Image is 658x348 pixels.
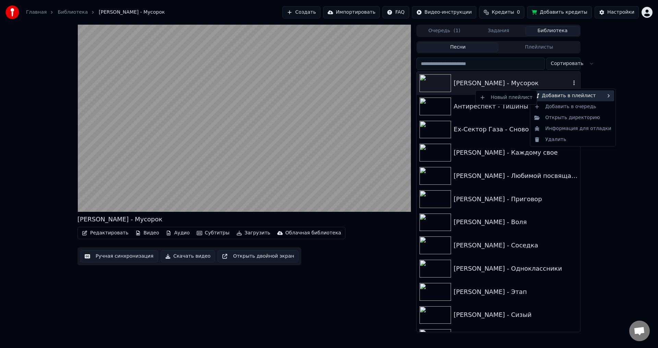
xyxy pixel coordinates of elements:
[532,112,614,123] div: Открыть директорию
[454,310,577,320] div: [PERSON_NAME] - Сизый
[492,9,514,16] span: Кредиты
[382,6,409,18] button: FAQ
[26,9,165,16] nav: breadcrumb
[80,250,158,262] button: Ручная синхронизация
[454,194,577,204] div: [PERSON_NAME] - Приговор
[5,5,19,19] img: youka
[161,250,215,262] button: Скачать видео
[285,230,341,236] div: Облачная библиотека
[77,215,162,224] div: [PERSON_NAME] - Мусорок
[454,148,577,157] div: [PERSON_NAME] - Каждому свое
[282,6,320,18] button: Создать
[234,228,273,238] button: Загрузить
[607,9,634,16] div: Настройки
[99,9,165,16] span: [PERSON_NAME] - Мусорок
[218,250,298,262] button: Открыть двойной экран
[417,42,499,52] button: Песни
[412,6,476,18] button: Видео-инструкции
[163,228,192,238] button: Аудио
[58,9,88,16] a: Библиотека
[595,6,639,18] button: Настройки
[133,228,162,238] button: Видео
[498,42,580,52] button: Плейлисты
[454,264,577,273] div: [PERSON_NAME] - Одноклассники
[454,241,577,250] div: [PERSON_NAME] - Соседка
[454,102,577,111] div: Антиреспект - Тишины Хочу
[532,90,614,101] div: Добавить в плейлист
[479,6,524,18] button: Кредиты0
[454,78,571,88] div: [PERSON_NAME] - Мусорок
[79,228,131,238] button: Редактировать
[477,92,535,103] div: Новый плейлист
[532,134,614,145] div: Удалить
[532,101,614,112] div: Добавить в очередь
[527,6,592,18] button: Добавить кредиты
[551,60,583,67] span: Сортировать
[454,287,577,297] div: [PERSON_NAME] - Этап
[26,9,47,16] a: Главная
[472,26,526,36] button: Задания
[525,26,580,36] button: Библиотека
[454,217,577,227] div: [PERSON_NAME] - Воля
[517,9,520,16] span: 0
[453,27,460,34] span: ( 1 )
[454,125,577,134] div: Ex-Сектор Газа - Сново водку на могилках пьют кенты скачать
[532,123,614,134] div: Информация для отладки
[417,26,472,36] button: Очередь
[629,321,650,341] div: Открытый чат
[454,171,577,181] div: [PERSON_NAME] - Любимой посвящается
[194,228,232,238] button: Субтитры
[323,6,380,18] button: Импортировать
